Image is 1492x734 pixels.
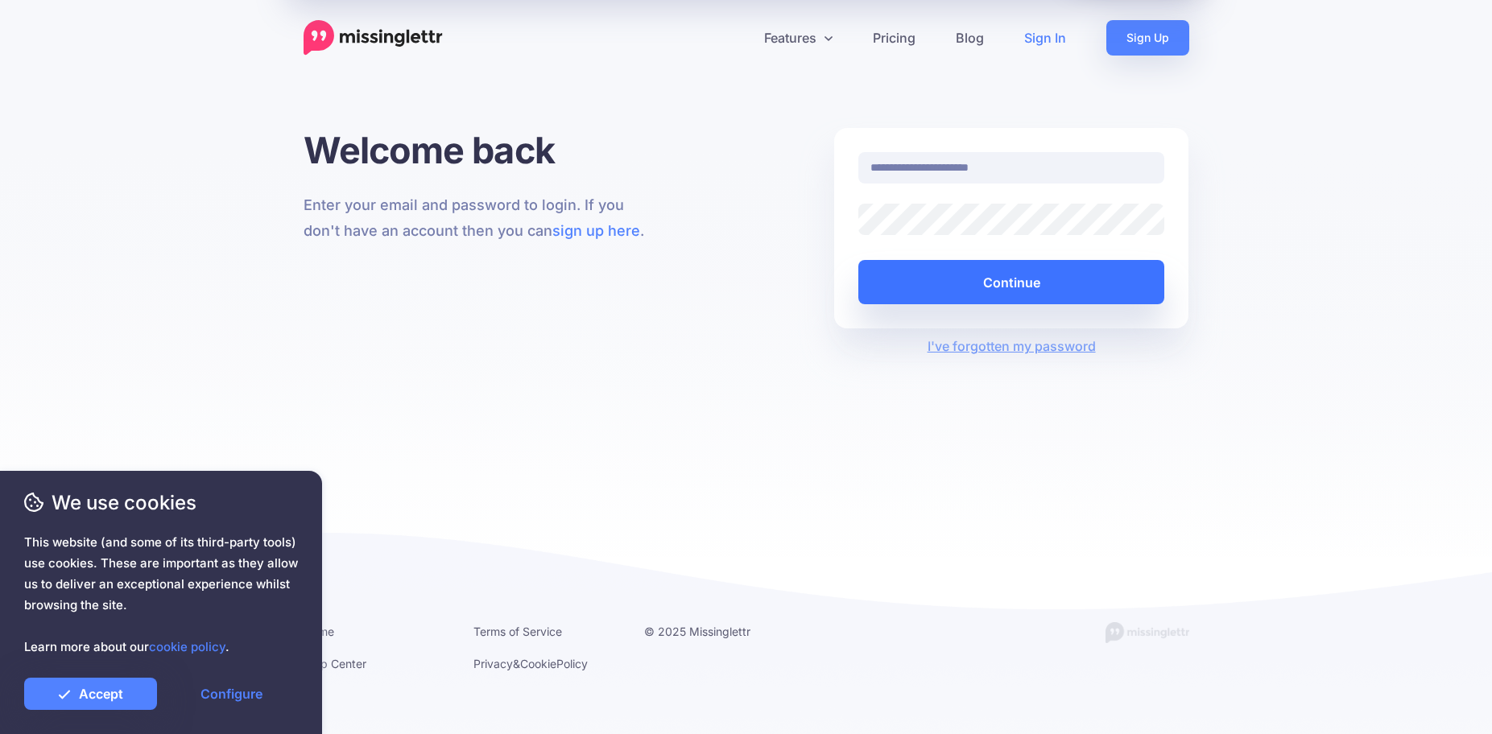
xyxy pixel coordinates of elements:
[1004,20,1086,56] a: Sign In
[24,678,157,710] a: Accept
[24,489,298,517] span: We use cookies
[24,532,298,658] span: This website (and some of its third-party tools) use cookies. These are important as they allow u...
[304,657,366,670] a: Help Center
[858,260,1165,304] button: Continue
[644,621,791,641] li: © 2025 Missinglettr
[473,625,562,638] a: Terms of Service
[928,338,1096,354] a: I've forgotten my password
[304,192,659,244] p: Enter your email and password to login. If you don't have an account then you can .
[304,128,659,172] h1: Welcome back
[165,678,298,710] a: Configure
[149,639,225,654] a: cookie policy
[936,20,1004,56] a: Blog
[1106,20,1189,56] a: Sign Up
[744,20,853,56] a: Features
[552,222,640,239] a: sign up here
[473,657,513,670] a: Privacy
[853,20,936,56] a: Pricing
[473,654,620,674] li: & Policy
[520,657,556,670] a: Cookie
